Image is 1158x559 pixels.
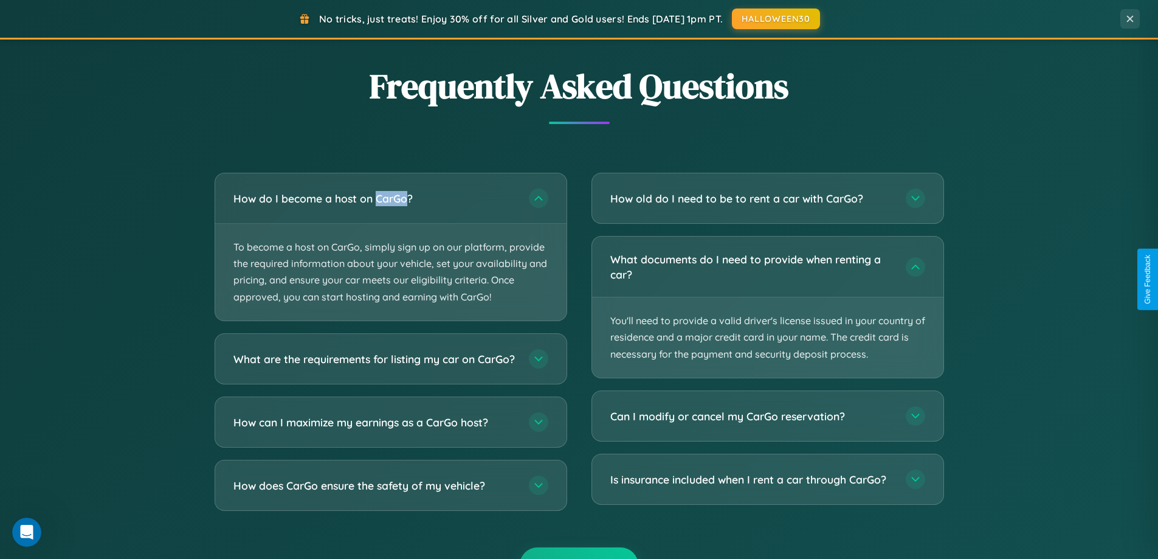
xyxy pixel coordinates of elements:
h3: What documents do I need to provide when renting a car? [610,252,894,282]
p: To become a host on CarGo, simply sign up on our platform, provide the required information about... [215,224,567,321]
h3: How can I maximize my earnings as a CarGo host? [233,414,517,429]
h3: How do I become a host on CarGo? [233,191,517,206]
h3: Is insurance included when I rent a car through CarGo? [610,472,894,487]
h2: Frequently Asked Questions [215,63,944,109]
iframe: Intercom live chat [12,518,41,547]
h3: Can I modify or cancel my CarGo reservation? [610,409,894,424]
button: HALLOWEEN30 [732,9,820,29]
span: No tricks, just treats! Enjoy 30% off for all Silver and Gold users! Ends [DATE] 1pm PT. [319,13,723,25]
h3: How old do I need to be to rent a car with CarGo? [610,191,894,206]
h3: What are the requirements for listing my car on CarGo? [233,351,517,366]
h3: How does CarGo ensure the safety of my vehicle? [233,477,517,493]
p: You'll need to provide a valid driver's license issued in your country of residence and a major c... [592,297,943,378]
div: Give Feedback [1143,255,1152,304]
